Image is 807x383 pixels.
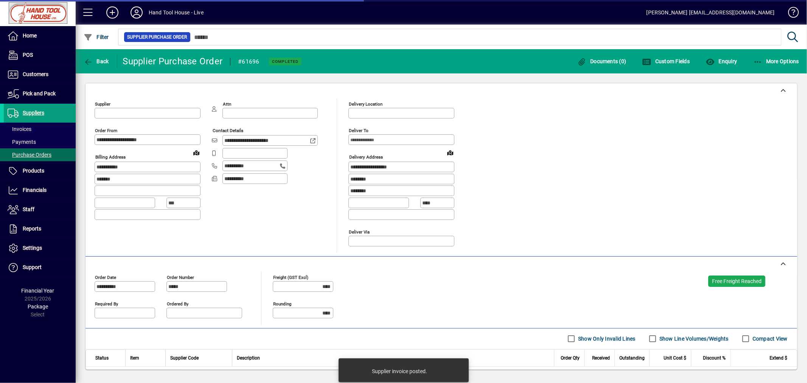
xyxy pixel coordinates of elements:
span: Invoices [8,126,31,132]
span: Free Freight Reached [712,278,762,284]
span: Supplier Code [170,354,199,362]
span: Package [28,304,48,310]
span: Back [84,58,109,64]
span: More Options [753,58,799,64]
a: View on map [444,146,456,159]
span: Supplier Purchase Order [127,33,187,41]
a: Settings [4,239,76,258]
span: Documents (0) [577,58,627,64]
label: Show Line Volumes/Weights [658,335,729,343]
a: Products [4,162,76,181]
a: Invoices [4,123,76,135]
button: Custom Fields [641,54,692,68]
button: Enquiry [704,54,739,68]
a: Reports [4,220,76,238]
span: Description [237,354,260,362]
span: Customers [23,71,48,77]
mat-label: Order number [167,274,194,280]
span: Custom Fields [642,58,690,64]
mat-label: Rounding [273,301,291,306]
div: Supplier invoice posted. [372,367,428,375]
span: Settings [23,245,42,251]
a: Home [4,26,76,45]
button: Documents (0) [575,54,628,68]
mat-label: Order date [95,274,116,280]
button: Profile [124,6,149,19]
mat-label: Ordered by [167,301,188,306]
button: Filter [82,30,111,44]
span: Extend $ [770,354,787,362]
mat-label: Freight (GST excl) [273,274,308,280]
span: POS [23,52,33,58]
a: Payments [4,135,76,148]
label: Show Only Invalid Lines [577,335,636,343]
a: Knowledge Base [782,2,798,26]
span: Purchase Orders [8,152,51,158]
mat-label: Deliver via [349,229,370,234]
span: Financial Year [22,288,54,294]
button: More Options [751,54,801,68]
mat-label: Order from [95,128,117,133]
span: Payments [8,139,36,145]
span: Order Qty [561,354,580,362]
button: Add [100,6,124,19]
a: Support [4,258,76,277]
span: Status [95,354,109,362]
span: Enquiry [706,58,737,64]
span: Outstanding [619,354,645,362]
label: Compact View [751,335,788,343]
button: Back [82,54,111,68]
a: Pick and Pack [4,84,76,103]
span: Financials [23,187,47,193]
a: View on map [190,146,202,159]
span: Home [23,33,37,39]
a: Customers [4,65,76,84]
span: Reports [23,226,41,232]
span: Suppliers [23,110,44,116]
a: Staff [4,200,76,219]
div: Hand Tool House - Live [149,6,204,19]
span: Discount % [703,354,726,362]
div: Supplier Purchase Order [123,55,223,67]
mat-label: Supplier [95,101,110,107]
span: Filter [84,34,109,40]
span: Completed [272,59,299,64]
span: Products [23,168,44,174]
mat-label: Delivery Location [349,101,383,107]
a: Financials [4,181,76,200]
span: Support [23,264,42,270]
a: POS [4,46,76,65]
div: #61696 [238,56,260,68]
span: Staff [23,206,34,212]
app-page-header-button: Back [76,54,117,68]
span: Pick and Pack [23,90,56,97]
a: Purchase Orders [4,148,76,161]
span: Item [130,354,139,362]
mat-label: Required by [95,301,118,306]
mat-label: Deliver To [349,128,369,133]
span: Unit Cost $ [664,354,686,362]
span: Received [592,354,610,362]
mat-label: Attn [223,101,231,107]
div: [PERSON_NAME] [EMAIL_ADDRESS][DOMAIN_NAME] [647,6,775,19]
